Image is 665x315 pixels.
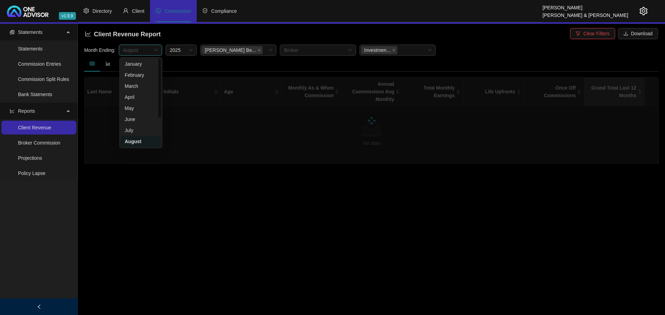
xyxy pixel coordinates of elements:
[121,58,161,70] div: January
[202,46,263,54] span: Shelly Beach
[121,136,161,147] div: August
[10,109,15,113] span: line-chart
[85,31,91,37] span: line-chart
[83,8,89,13] span: setting
[576,31,580,36] span: filter
[18,125,51,130] a: Client Revenue
[125,93,157,101] div: April
[125,60,157,68] div: January
[18,76,69,82] a: Commission Split Rules
[125,71,157,79] div: February
[10,30,15,35] span: reconciliation
[18,170,45,176] a: Policy Lapse
[18,29,43,35] span: Statements
[364,46,390,54] span: Investmen...
[37,304,42,309] span: left
[211,8,237,14] span: Compliance
[639,7,648,15] span: setting
[92,8,112,14] span: Directory
[121,103,161,114] div: May
[257,48,261,52] span: close
[106,61,110,66] span: bar-chart
[7,6,48,17] img: 2df55531c6924b55f21c4cf5d4484680-logo-light.svg
[125,104,157,112] div: May
[125,82,157,90] div: March
[361,46,397,54] span: Investment
[623,31,628,36] span: download
[156,8,161,13] span: dollar
[205,46,256,54] span: [PERSON_NAME] Be...
[132,8,144,14] span: Client
[121,125,161,136] div: July
[392,48,396,52] span: close
[18,155,42,161] a: Projections
[202,8,208,13] span: safety
[170,45,193,55] span: 2025
[125,138,157,145] div: August
[618,28,658,39] button: Download
[121,92,161,103] div: April
[18,61,61,67] a: Commission Entries
[123,8,128,13] span: user
[18,140,60,146] a: Broker Commission
[631,30,653,37] span: Download
[18,92,52,97] a: Bank Statments
[165,8,191,14] span: Commission
[94,31,161,38] span: Client Revenue Report
[18,108,35,114] span: Reports
[18,46,43,52] a: Statements
[543,9,628,17] div: [PERSON_NAME] & [PERSON_NAME]
[125,127,157,134] div: July
[121,114,161,125] div: June
[583,30,609,37] span: Clear Filters
[125,115,157,123] div: June
[121,70,161,81] div: February
[121,81,161,92] div: March
[123,45,158,55] span: August
[543,2,628,9] div: [PERSON_NAME]
[570,28,615,39] button: Clear Filters
[84,47,115,53] span: Month Ending:
[90,61,95,66] span: table
[59,12,76,20] span: v1.9.9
